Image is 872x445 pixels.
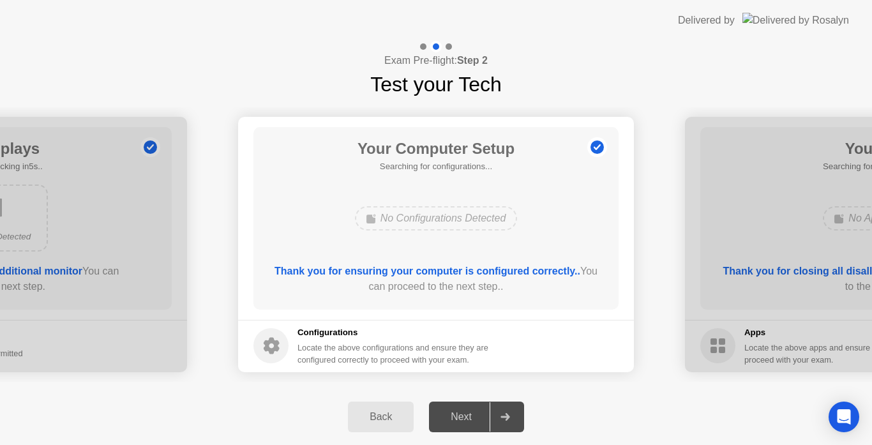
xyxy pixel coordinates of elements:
[829,402,859,432] div: Open Intercom Messenger
[355,206,518,230] div: No Configurations Detected
[384,53,488,68] h4: Exam Pre-flight:
[297,342,491,366] div: Locate the above configurations and ensure they are configured correctly to proceed with your exam.
[457,55,488,66] b: Step 2
[370,69,502,100] h1: Test your Tech
[357,160,515,173] h5: Searching for configurations...
[352,411,410,423] div: Back
[433,411,490,423] div: Next
[742,13,849,27] img: Delivered by Rosalyn
[678,13,735,28] div: Delivered by
[297,326,491,339] h5: Configurations
[357,137,515,160] h1: Your Computer Setup
[348,402,414,432] button: Back
[429,402,524,432] button: Next
[274,266,580,276] b: Thank you for ensuring your computer is configured correctly..
[272,264,601,294] div: You can proceed to the next step..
